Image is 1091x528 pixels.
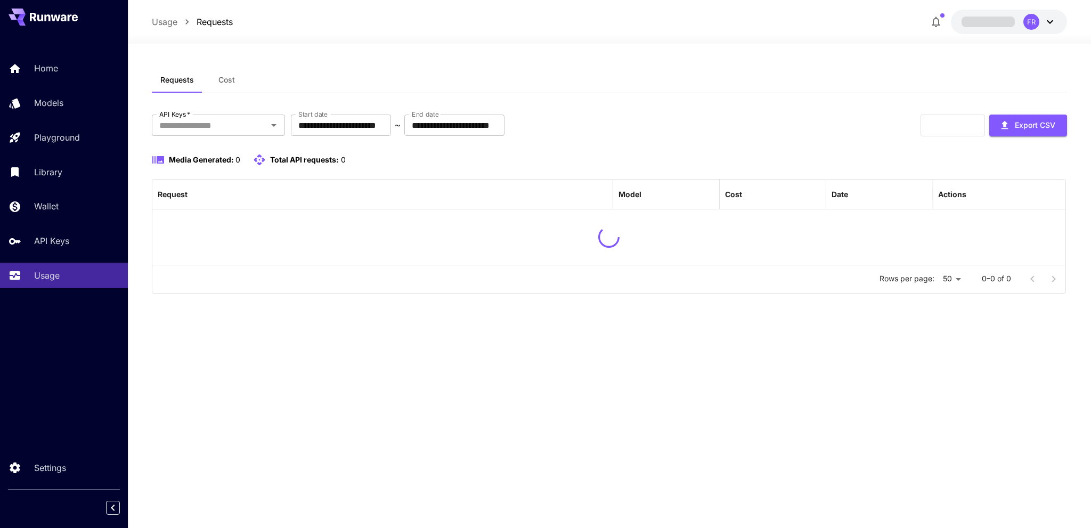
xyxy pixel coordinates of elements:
div: Model [618,190,641,199]
span: Total API requests: [270,155,339,164]
p: API Keys [34,234,69,247]
p: Settings [34,461,66,474]
span: Media Generated: [169,155,234,164]
label: API Keys [159,110,190,119]
div: Collapse sidebar [114,498,128,517]
span: 0 [235,155,240,164]
p: 0–0 of 0 [982,273,1011,284]
p: ~ [395,119,401,132]
p: Rows per page: [880,273,934,284]
nav: breadcrumb [152,15,233,28]
span: Requests [160,75,194,85]
div: Date [832,190,848,199]
button: FR [951,10,1067,34]
p: Home [34,62,58,75]
div: Actions [938,190,966,199]
label: Start date [298,110,328,119]
div: Request [158,190,188,199]
button: Open [266,118,281,133]
span: 0 [341,155,346,164]
a: Usage [152,15,177,28]
div: FR [1023,14,1039,30]
label: End date [412,110,438,119]
p: Playground [34,131,80,144]
p: Models [34,96,63,109]
div: 50 [939,271,965,287]
p: Library [34,166,62,178]
p: Usage [34,269,60,282]
button: Collapse sidebar [106,501,120,515]
div: Cost [725,190,742,199]
button: Export CSV [989,115,1067,136]
p: Wallet [34,200,59,213]
span: Cost [218,75,235,85]
a: Requests [197,15,233,28]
